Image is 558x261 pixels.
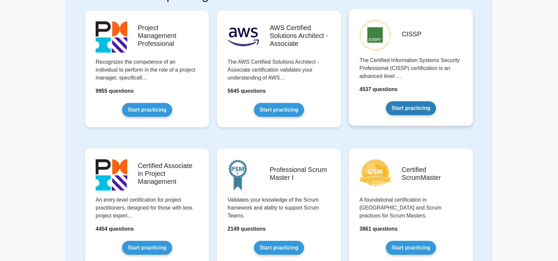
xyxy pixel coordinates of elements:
[254,241,304,255] a: Start practicing
[254,103,304,117] a: Start practicing
[122,241,172,255] a: Start practicing
[386,101,436,115] a: Start practicing
[122,103,172,117] a: Start practicing
[386,241,436,255] a: Start practicing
